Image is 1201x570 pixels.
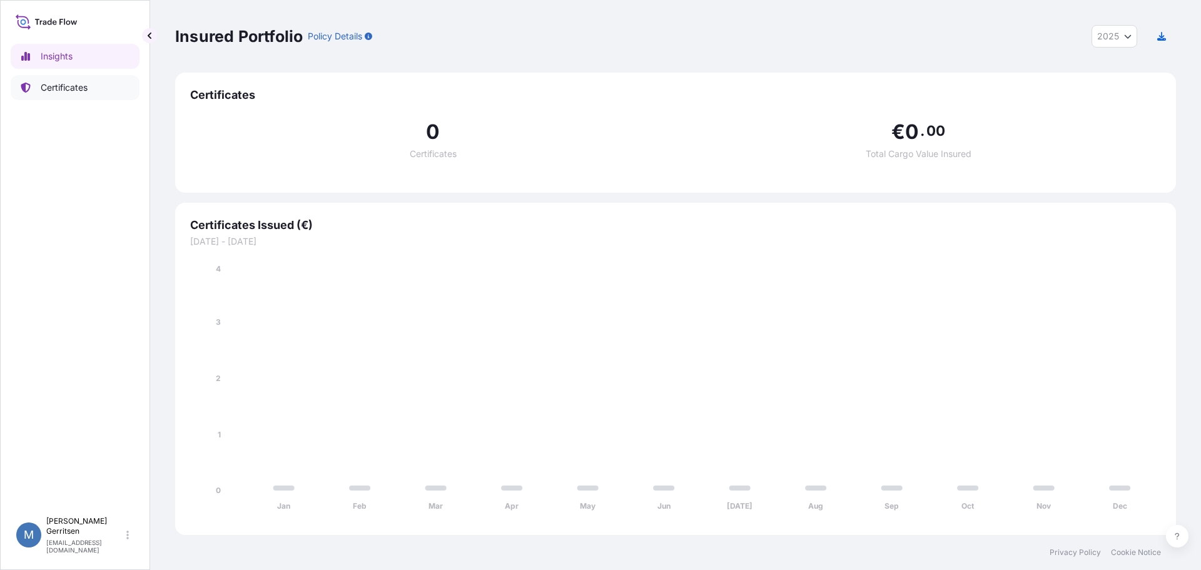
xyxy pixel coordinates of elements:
[190,235,1161,248] span: [DATE] - [DATE]
[41,50,73,63] p: Insights
[1113,501,1127,511] tspan: Dec
[1111,547,1161,557] a: Cookie Notice
[926,126,945,136] span: 00
[920,126,925,136] span: .
[426,122,440,142] span: 0
[353,501,367,511] tspan: Feb
[866,150,971,158] span: Total Cargo Value Insured
[428,501,443,511] tspan: Mar
[727,501,753,511] tspan: [DATE]
[216,486,221,495] tspan: 0
[190,88,1161,103] span: Certificates
[24,529,34,541] span: M
[1092,25,1137,48] button: Year Selector
[11,44,139,69] a: Insights
[808,501,823,511] tspan: Aug
[175,26,303,46] p: Insured Portfolio
[216,264,221,273] tspan: 4
[190,218,1161,233] span: Certificates Issued (€)
[1050,547,1101,557] a: Privacy Policy
[46,539,124,554] p: [EMAIL_ADDRESS][DOMAIN_NAME]
[308,30,362,43] p: Policy Details
[884,501,899,511] tspan: Sep
[216,317,221,327] tspan: 3
[410,150,457,158] span: Certificates
[41,81,88,94] p: Certificates
[46,516,124,536] p: [PERSON_NAME] Gerritsen
[905,122,919,142] span: 0
[11,75,139,100] a: Certificates
[218,430,221,439] tspan: 1
[891,122,905,142] span: €
[1036,501,1052,511] tspan: Nov
[657,501,671,511] tspan: Jun
[505,501,519,511] tspan: Apr
[580,501,596,511] tspan: May
[961,501,975,511] tspan: Oct
[277,501,290,511] tspan: Jan
[216,374,221,383] tspan: 2
[1097,30,1119,43] span: 2025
